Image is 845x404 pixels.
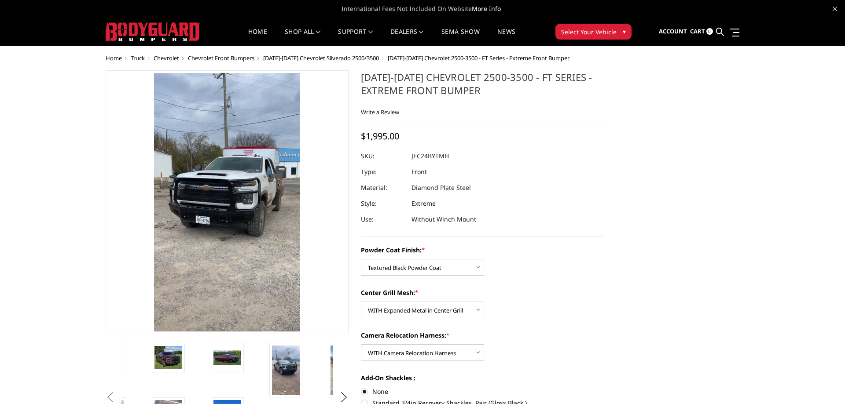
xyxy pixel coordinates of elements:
dd: Extreme [411,196,436,211]
a: Chevrolet [154,54,179,62]
a: Truck [131,54,145,62]
dd: Front [411,164,427,180]
span: Cart [690,27,705,35]
dt: SKU: [361,148,405,164]
span: 0 [706,28,713,35]
img: 2024-2025 Chevrolet 2500-3500 - FT Series - Extreme Front Bumper [154,346,182,370]
img: 2024-2025 Chevrolet 2500-3500 - FT Series - Extreme Front Bumper [272,346,300,395]
label: Powder Coat Finish: [361,245,604,255]
button: Select Your Vehicle [555,24,632,40]
a: 2024-2025 Chevrolet 2500-3500 - FT Series - Extreme Front Bumper [106,70,349,334]
span: Account [659,27,687,35]
dd: Without Winch Mount [411,211,476,227]
img: 2024-2025 Chevrolet 2500-3500 - FT Series - Extreme Front Bumper [331,346,358,395]
a: News [497,29,515,46]
span: [DATE]-[DATE] Chevrolet 2500-3500 - FT Series - Extreme Front Bumper [388,54,569,62]
a: Home [106,54,122,62]
dt: Material: [361,180,405,196]
span: $1,995.00 [361,130,399,142]
a: [DATE]-[DATE] Chevrolet Silverado 2500/3500 [263,54,379,62]
label: Add-On Shackles : [361,373,604,382]
dt: Style: [361,196,405,211]
a: Support [338,29,373,46]
img: BODYGUARD BUMPERS [106,22,200,41]
button: Previous [103,391,117,404]
a: Cart 0 [690,20,713,44]
dd: Diamond Plate Steel [411,180,471,196]
button: Next [338,391,351,404]
dt: Use: [361,211,405,227]
label: None [361,387,604,396]
h1: [DATE]-[DATE] Chevrolet 2500-3500 - FT Series - Extreme Front Bumper [361,70,604,103]
a: Account [659,20,687,44]
dt: Type: [361,164,405,180]
a: Chevrolet Front Bumpers [188,54,254,62]
a: shop all [285,29,320,46]
label: Camera Relocation Harness: [361,331,604,340]
dd: JEC24BYTMH [411,148,449,164]
span: Select Your Vehicle [561,27,617,36]
a: Dealers [390,29,424,46]
a: More Info [472,4,501,13]
a: Write a Review [361,108,399,116]
img: 2024-2025 Chevrolet 2500-3500 - FT Series - Extreme Front Bumper [213,350,241,365]
label: Center Grill Mesh: [361,288,604,297]
a: SEMA Show [441,29,480,46]
span: ▾ [623,27,626,36]
a: Home [248,29,267,46]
